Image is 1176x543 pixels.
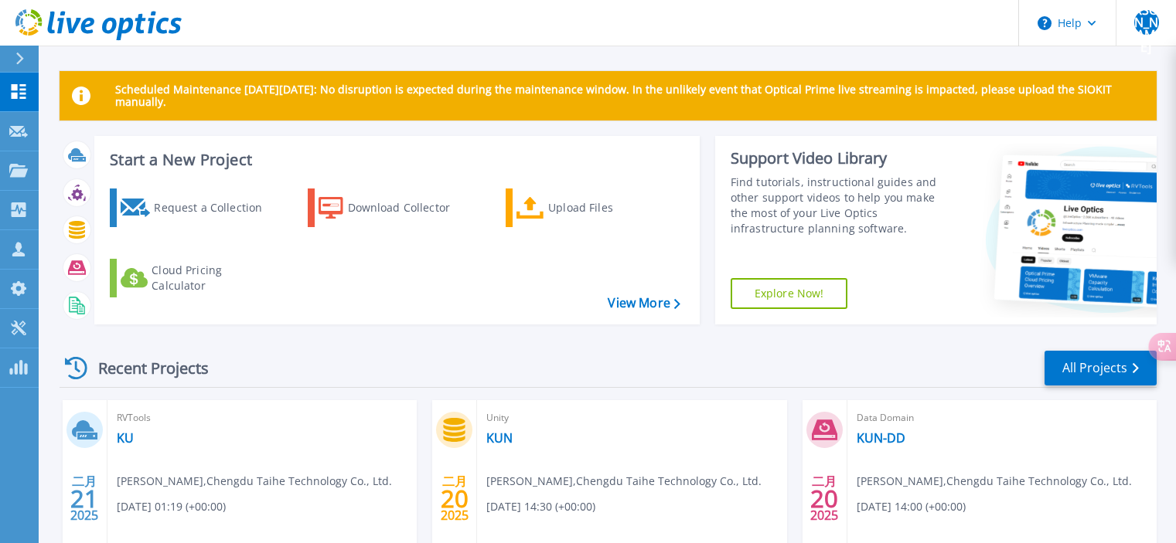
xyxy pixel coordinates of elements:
a: KUN [486,430,513,446]
span: 21 [70,492,98,505]
span: [PERSON_NAME] , Chengdu Taihe Technology Co., Ltd. [486,473,762,490]
span: [PERSON_NAME] , Chengdu Taihe Technology Co., Ltd. [117,473,392,490]
span: Data Domain [857,409,1147,426]
div: Cloud Pricing Calculator [152,263,275,294]
div: Request a Collection [154,192,278,223]
div: Upload Files [548,192,672,223]
span: [PERSON_NAME] , Chengdu Taihe Technology Co., Ltd. [857,473,1132,490]
p: Scheduled Maintenance [DATE][DATE]: No disruption is expected during the maintenance window. In t... [115,83,1144,108]
div: Support Video Library [731,148,953,168]
span: [DATE] 14:30 (+00:00) [486,498,595,515]
span: 20 [810,492,838,505]
a: KUN-DD [857,430,905,446]
span: 20 [441,492,469,505]
a: Explore Now! [731,278,848,309]
a: Download Collector [308,188,480,227]
a: All Projects [1045,351,1157,385]
h3: Start a New Project [110,151,680,168]
a: Cloud Pricing Calculator [110,259,282,297]
div: Recent Projects [60,349,230,387]
div: Find tutorials, instructional guides and other support videos to help you make the most of your L... [731,175,953,236]
div: 二月 2025 [70,470,99,527]
div: 二月 2025 [810,470,839,527]
a: Request a Collection [110,188,282,227]
span: Unity [486,409,777,426]
span: RVTools [117,409,407,426]
a: KU [117,430,134,446]
a: Upload Files [506,188,678,227]
div: 二月 2025 [440,470,469,527]
span: [DATE] 14:00 (+00:00) [857,498,966,515]
div: Download Collector [348,192,472,223]
a: View More [608,296,680,311]
span: [DATE] 01:19 (+00:00) [117,498,226,515]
